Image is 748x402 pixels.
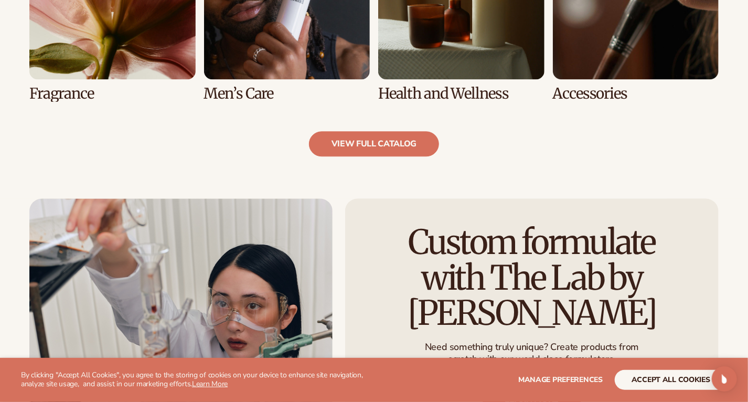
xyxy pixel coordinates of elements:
[425,354,639,366] p: scratch with our world class formulators.
[712,366,737,392] div: Open Intercom Messenger
[518,375,603,385] span: Manage preferences
[425,341,639,353] p: Need something truly unique? Create products from
[21,371,388,389] p: By clicking "Accept All Cookies", you agree to the storing of cookies on your device to enhance s...
[309,131,440,156] a: view full catalog
[518,370,603,390] button: Manage preferences
[615,370,727,390] button: accept all cookies
[192,379,228,389] a: Learn More
[375,225,689,331] h2: Custom formulate with The Lab by [PERSON_NAME]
